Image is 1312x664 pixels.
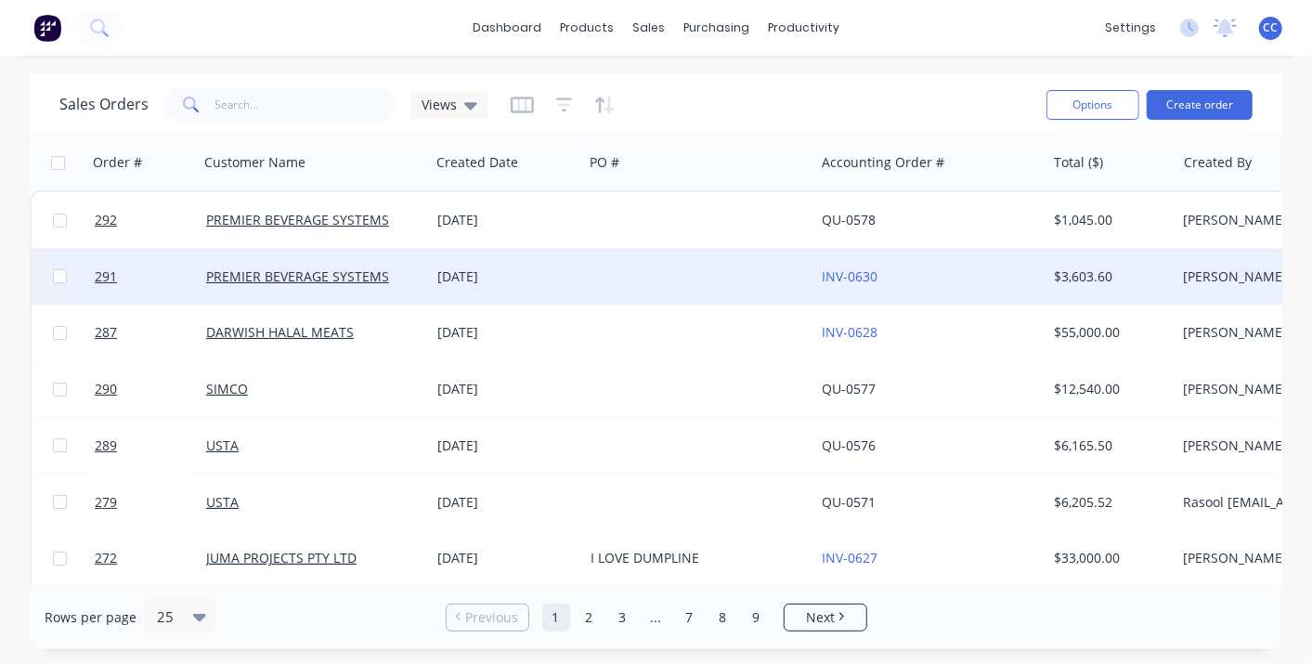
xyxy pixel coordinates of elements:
[437,267,576,286] div: [DATE]
[95,380,117,398] span: 290
[437,493,576,512] div: [DATE]
[437,380,576,398] div: [DATE]
[823,436,877,454] a: QU-0576
[95,249,206,305] a: 291
[204,153,305,172] div: Customer Name
[95,530,206,586] a: 272
[95,267,117,286] span: 291
[1054,267,1163,286] div: $3,603.60
[609,604,637,631] a: Page 3
[93,153,142,172] div: Order #
[743,604,771,631] a: Page 9
[437,436,576,455] div: [DATE]
[822,153,944,172] div: Accounting Order #
[623,14,674,42] div: sales
[465,608,518,627] span: Previous
[823,380,877,397] a: QU-0577
[823,549,878,566] a: INV-0627
[437,323,576,342] div: [DATE]
[676,604,704,631] a: Page 7
[1054,153,1103,172] div: Total ($)
[1054,323,1163,342] div: $55,000.00
[1054,436,1163,455] div: $6,165.50
[643,604,670,631] a: Jump forward
[33,14,61,42] img: Factory
[45,608,136,627] span: Rows per page
[1046,90,1139,120] button: Options
[590,153,619,172] div: PO #
[95,475,206,530] a: 279
[1264,20,1279,36] span: CC
[447,608,528,627] a: Previous page
[206,211,389,228] a: PREMIER BEVERAGE SYSTEMS
[823,493,877,511] a: QU-0571
[1147,90,1253,120] button: Create order
[1054,493,1163,512] div: $6,205.52
[551,14,623,42] div: products
[436,153,518,172] div: Created Date
[674,14,759,42] div: purchasing
[785,608,866,627] a: Next page
[823,323,878,341] a: INV-0628
[1054,211,1163,229] div: $1,045.00
[95,436,117,455] span: 289
[542,604,570,631] a: Page 1 is your current page
[59,96,149,113] h1: Sales Orders
[1054,549,1163,567] div: $33,000.00
[206,549,357,566] a: JUMA PROJECTS PTY LTD
[206,493,239,511] a: USTA
[95,418,206,474] a: 289
[95,305,206,360] a: 287
[95,211,117,229] span: 292
[95,549,117,567] span: 272
[437,549,576,567] div: [DATE]
[591,549,797,567] div: I LOVE DUMPLINE
[463,14,551,42] a: dashboard
[806,608,835,627] span: Next
[1054,380,1163,398] div: $12,540.00
[95,493,117,512] span: 279
[438,604,875,631] ul: Pagination
[759,14,849,42] div: productivity
[709,604,737,631] a: Page 8
[1096,14,1165,42] div: settings
[823,267,878,285] a: INV-0630
[437,211,576,229] div: [DATE]
[206,323,354,341] a: DARWISH HALAL MEATS
[576,604,604,631] a: Page 2
[206,267,389,285] a: PREMIER BEVERAGE SYSTEMS
[206,436,239,454] a: USTA
[1184,153,1252,172] div: Created By
[95,192,206,248] a: 292
[95,323,117,342] span: 287
[95,361,206,417] a: 290
[422,95,457,114] span: Views
[823,211,877,228] a: QU-0578
[215,86,396,124] input: Search...
[206,380,248,397] a: SIMCO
